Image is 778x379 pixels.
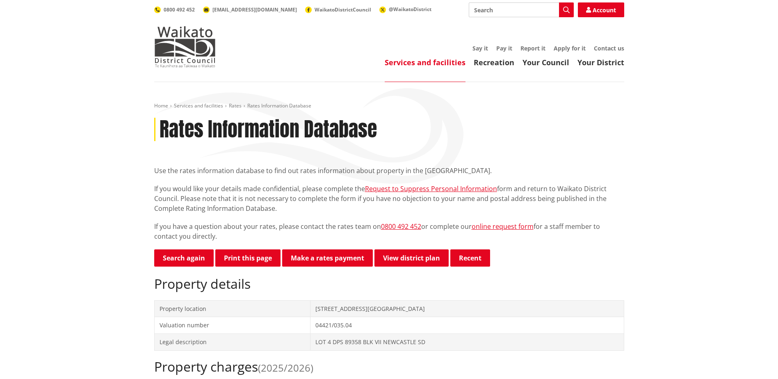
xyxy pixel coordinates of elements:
a: Home [154,102,168,109]
img: Waikato District Council - Te Kaunihera aa Takiwaa o Waikato [154,26,216,67]
nav: breadcrumb [154,103,624,110]
a: 0800 492 452 [154,6,195,13]
h2: Property details [154,276,624,292]
span: @WaikatoDistrict [389,6,431,13]
h2: Property charges [154,359,624,374]
a: Request to Suppress Personal Information [365,184,497,193]
a: Services and facilities [174,102,223,109]
button: Print this page [215,249,281,267]
span: (2025/2026) [258,361,313,374]
a: Your Council [522,57,569,67]
td: [STREET_ADDRESS][GEOGRAPHIC_DATA] [310,300,624,317]
a: Make a rates payment [282,249,373,267]
td: 04421/035.04 [310,317,624,334]
a: WaikatoDistrictCouncil [305,6,371,13]
h1: Rates Information Database [160,118,377,142]
input: Search input [469,2,574,17]
td: Valuation number [154,317,310,334]
td: Legal description [154,333,310,350]
a: Say it [472,44,488,52]
a: View district plan [374,249,449,267]
a: Account [578,2,624,17]
td: LOT 4 DPS 89358 BLK VII NEWCASTLE SD [310,333,624,350]
button: Recent [450,249,490,267]
a: Apply for it [554,44,586,52]
span: WaikatoDistrictCouncil [315,6,371,13]
td: Property location [154,300,310,317]
p: If you have a question about your rates, please contact the rates team on or complete our for a s... [154,221,624,241]
p: Use the rates information database to find out rates information about property in the [GEOGRAPHI... [154,166,624,176]
a: Services and facilities [385,57,465,67]
a: Your District [577,57,624,67]
span: 0800 492 452 [164,6,195,13]
p: If you would like your details made confidential, please complete the form and return to Waikato ... [154,184,624,213]
a: [EMAIL_ADDRESS][DOMAIN_NAME] [203,6,297,13]
span: [EMAIL_ADDRESS][DOMAIN_NAME] [212,6,297,13]
a: Pay it [496,44,512,52]
a: online request form [472,222,534,231]
a: 0800 492 452 [381,222,421,231]
a: Report it [520,44,545,52]
a: Search again [154,249,214,267]
a: Rates [229,102,242,109]
a: @WaikatoDistrict [379,6,431,13]
a: Contact us [594,44,624,52]
a: Recreation [474,57,514,67]
span: Rates Information Database [247,102,311,109]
